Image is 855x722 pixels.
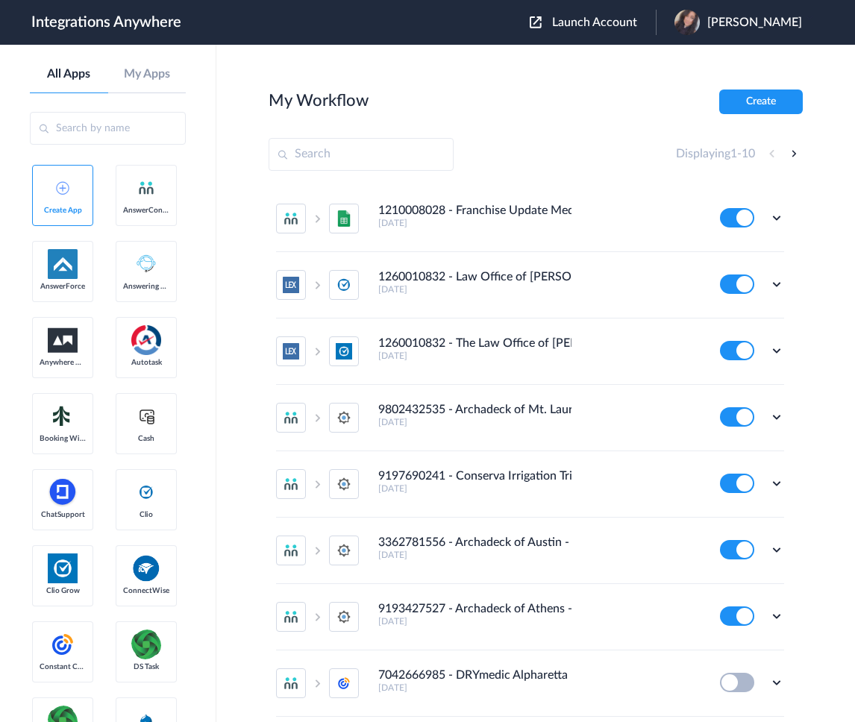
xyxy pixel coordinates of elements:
h4: Displaying - [676,147,755,161]
h5: [DATE] [378,284,700,295]
a: All Apps [30,67,108,81]
button: Create [719,90,803,114]
img: af-app-logo.svg [48,249,78,279]
img: add-icon.svg [56,181,69,195]
input: Search [269,138,454,171]
img: constant-contact.svg [48,630,78,659]
h5: [DATE] [378,483,700,494]
button: Launch Account [530,16,656,30]
img: launch-acct-icon.svg [530,16,542,28]
img: answerconnect-logo.svg [137,179,155,197]
img: Clio.jpg [48,553,78,583]
span: ConnectWise [123,586,169,595]
img: Answering_service.png [131,249,161,279]
span: DS Task [123,662,169,671]
h5: [DATE] [378,417,700,427]
h2: My Workflow [269,91,369,110]
h4: 9193427527 - Archadeck of Athens - AC to ServiceMinder - Create / Update Contact [378,602,571,616]
img: Setmore_Logo.svg [48,403,78,430]
h4: 1260010832 - Law Office of [PERSON_NAME] - LEX to Clio - [378,270,571,284]
span: Anywhere Works [40,358,86,367]
img: distributedSource.png [131,630,161,659]
span: Answering Service [123,282,169,291]
h4: 3362781556 - Archadeck of Austin - AC to Service Minder - Create Contact [378,536,571,550]
span: Autotask [123,358,169,367]
img: autotask.png [131,325,161,355]
h5: [DATE] [378,616,700,627]
a: My Apps [108,67,187,81]
h5: [DATE] [378,682,700,693]
h5: [DATE] [378,550,700,560]
span: Clio Grow [40,586,86,595]
span: 1 [730,148,737,160]
h4: 7042666985 - DRYmedic Alpharetta - AC to Constant Contact - Create Contact [378,668,571,682]
h5: [DATE] [378,351,700,361]
span: Booking Widget [40,434,86,443]
span: ChatSupport [40,510,86,519]
span: Constant Contact [40,662,86,671]
img: clio-logo.svg [137,483,155,501]
img: img-5893.jpeg [674,10,700,35]
img: cash-logo.svg [137,407,156,425]
span: 10 [742,148,755,160]
h4: 1260010832 - The Law Office of [PERSON_NAME] - LEX to Clio Grow - [378,336,571,351]
h1: Integrations Anywhere [31,13,181,31]
span: AnswerForce [40,282,86,291]
h5: [DATE] [378,218,700,228]
img: aww.png [48,328,78,353]
span: Launch Account [552,16,637,28]
span: Clio [123,510,169,519]
span: Cash [123,434,169,443]
input: Search by name [30,112,186,145]
span: Create App [40,206,86,215]
img: chatsupport-icon.svg [48,477,78,507]
h4: 9802432535 - Archadeck of Mt. Laurel - AC to ServiceMinder - Create Contact [378,403,571,417]
span: AnswerConnect [123,206,169,215]
img: connectwise.png [131,553,161,583]
span: [PERSON_NAME] [707,16,802,30]
h4: 9197690241 - Conserva Irrigation Triangle - AC to ServiceMinder - Create/Update Contact [378,469,571,483]
h4: 1210008028 - Franchise Update Media - AC to GSheet - Create Row [378,204,571,218]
